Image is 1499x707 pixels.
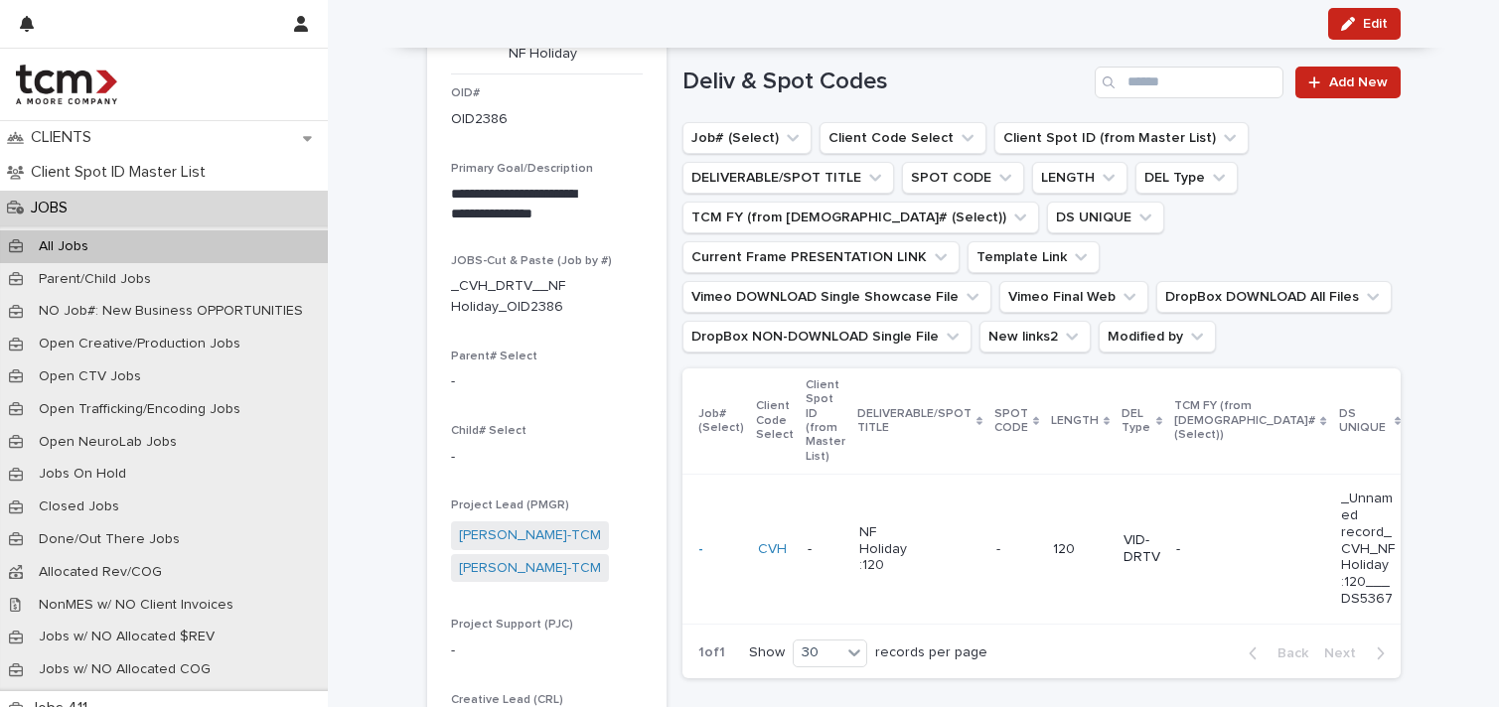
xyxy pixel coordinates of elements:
button: Vimeo DOWNLOAD Single Showcase File [682,281,991,313]
a: - [698,541,703,558]
p: Jobs w/ NO Allocated $REV [23,629,230,645]
span: Project Support (PJC) [451,619,573,631]
button: New links2 [979,321,1091,353]
button: TCM FY (from Job# (Select)) [682,202,1039,233]
button: SPOT CODE [902,162,1024,194]
span: Next [1324,646,1368,660]
button: LENGTH [1032,162,1127,194]
p: LENGTH [1051,410,1099,432]
p: - [1176,541,1235,558]
p: Client Spot ID (from Master List) [806,374,845,468]
button: Client Spot ID (from Master List) [994,122,1249,154]
p: - [996,537,1004,558]
p: Open NeuroLab Jobs [23,434,193,451]
p: NF Holiday :120 [859,524,918,574]
p: Open CTV Jobs [23,368,157,385]
p: Open Creative/Production Jobs [23,336,256,353]
button: Template Link [968,241,1100,273]
button: DS UNIQUE [1047,202,1164,233]
p: - [451,447,643,468]
p: All Jobs [23,238,104,255]
p: Client Spot ID Master List [23,163,222,182]
p: DEL Type [1122,403,1151,440]
button: Client Code Select [820,122,986,154]
button: Vimeo Final Web [999,281,1148,313]
button: DEL Type [1135,162,1238,194]
p: Done/Out There Jobs [23,531,196,548]
p: OID2386 [451,109,508,130]
button: DropBox NON-DOWNLOAD Single File [682,321,972,353]
span: Add New [1329,75,1388,89]
a: Add New [1295,67,1400,98]
p: 120 [1053,541,1108,558]
p: CLIENTS [23,128,107,147]
p: - [451,371,643,392]
input: Search [1095,67,1283,98]
span: Project Lead (PMGR) [451,499,569,511]
button: Current Frame PRESENTATION LINK [682,241,960,273]
p: Open Trafficking/Encoding Jobs [23,401,256,418]
p: DS UNIQUE [1339,403,1391,440]
p: Allocated Rev/COG [23,564,178,581]
span: OID# [451,87,480,99]
button: Next [1316,644,1401,662]
a: CVH [758,541,787,558]
a: [PERSON_NAME]-TCM [459,525,601,546]
p: Show [749,644,785,661]
a: [PERSON_NAME]-TCM [459,558,601,579]
span: Parent# Select [451,351,537,362]
button: Job# (Select) [682,122,812,154]
p: Closed Jobs [23,498,135,515]
p: _Unnamed record_CVH_NF Holiday :120___DS5367 [1341,491,1400,608]
p: JOBS [23,199,83,217]
p: Jobs w/ NO Allocated COG [23,661,226,678]
button: DELIVERABLE/SPOT TITLE [682,162,894,194]
button: Back [1233,644,1316,662]
p: - [451,640,643,661]
p: NF Holiday [451,46,635,63]
span: Child# Select [451,425,526,437]
button: Modified by [1099,321,1216,353]
p: Parent/Child Jobs [23,271,167,288]
p: Jobs On Hold [23,466,142,483]
p: Client Code Select [756,395,794,446]
span: Primary Goal/Description [451,163,593,175]
p: TCM FY (from [DEMOGRAPHIC_DATA]# (Select)) [1174,395,1315,446]
p: _CVH_DRTV__NF Holiday_OID2386 [451,276,595,318]
div: 30 [794,642,841,663]
button: DropBox DOWNLOAD All Files [1156,281,1392,313]
span: Creative Lead (CRL) [451,694,563,706]
p: SPOT CODE [994,403,1028,440]
p: NonMES w/ NO Client Invoices [23,597,249,614]
span: Back [1266,646,1308,660]
p: - [808,541,843,558]
p: Job# (Select) [698,403,744,440]
span: JOBS-Cut & Paste (Job by #) [451,255,612,267]
span: Edit [1363,17,1388,31]
p: 1 of 1 [682,629,741,677]
p: DELIVERABLE/SPOT TITLE [857,403,972,440]
h1: Deliv & Spot Codes [682,68,1088,96]
p: NO Job#: New Business OPPORTUNITIES [23,303,319,320]
button: Edit [1328,8,1401,40]
p: VID-DRTV [1124,532,1160,566]
img: 4hMmSqQkux38exxPVZHQ [16,65,117,104]
p: records per page [875,644,987,661]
